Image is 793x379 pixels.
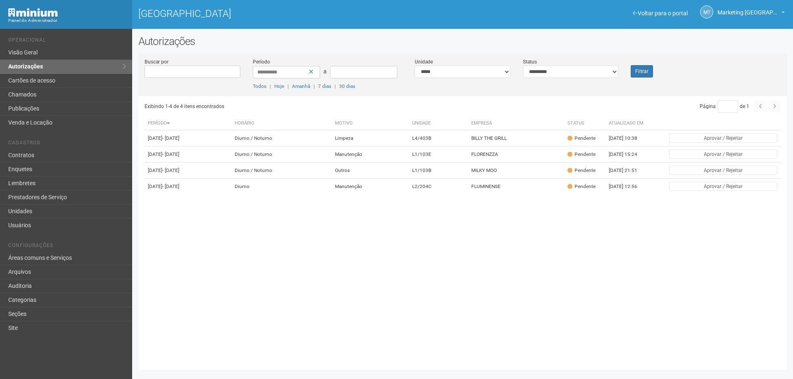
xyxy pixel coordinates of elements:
[335,83,336,89] span: |
[409,130,468,146] td: L4/403B
[669,182,777,191] button: Aprovar / Rejeitar
[231,117,332,130] th: Horário
[162,151,179,157] span: - [DATE]
[332,130,409,146] td: Limpeza
[138,35,787,47] h2: Autorizações
[274,83,284,89] a: Hoje
[8,8,58,17] img: Minium
[292,83,310,89] a: Amanhã
[605,162,651,179] td: [DATE] 21:51
[145,162,231,179] td: [DATE]
[409,179,468,195] td: L2/204C
[605,117,651,130] th: Atualizado em
[669,150,777,159] button: Aprovar / Rejeitar
[605,130,651,146] td: [DATE] 10:38
[138,8,456,19] h1: [GEOGRAPHIC_DATA]
[145,117,231,130] th: Período
[145,58,169,66] label: Buscar por
[318,83,331,89] a: 7 dias
[605,146,651,162] td: [DATE] 15:24
[409,117,468,130] th: Unidade
[415,58,433,66] label: Unidade
[145,100,460,113] div: Exibindo 1-4 de 4 itens encontrados
[605,179,651,195] td: [DATE] 12:56
[323,68,327,75] span: a
[564,117,605,130] th: Status
[468,179,564,195] td: FLUMINENSE
[332,117,409,130] th: Motivo
[8,37,126,46] li: Operacional
[162,135,179,141] span: - [DATE]
[332,179,409,195] td: Manutenção
[8,17,126,24] div: Painel do Administrador
[567,135,596,142] div: Pendente
[313,83,315,89] span: |
[633,10,688,16] a: Voltar para o portal
[231,179,332,195] td: Diurno
[339,83,355,89] a: 30 dias
[145,179,231,195] td: [DATE]
[409,162,468,179] td: L1/103B
[253,83,266,89] a: Todos
[468,130,564,146] td: BILLY THE GRILL
[700,5,713,19] a: MT
[468,162,564,179] td: MILKY MOO
[669,134,777,143] button: Aprovar / Rejeitar
[145,130,231,146] td: [DATE]
[270,83,271,89] span: |
[332,162,409,179] td: Outros
[717,10,785,17] a: Marketing [GEOGRAPHIC_DATA]
[567,183,596,190] div: Pendente
[409,146,468,162] td: L1/103E
[162,184,179,189] span: - [DATE]
[567,151,596,158] div: Pendente
[468,146,564,162] td: FLORENZZA
[231,146,332,162] td: Diurno / Noturno
[669,166,777,175] button: Aprovar / Rejeitar
[287,83,289,89] span: |
[332,146,409,162] td: Manutenção
[162,167,179,173] span: - [DATE]
[253,58,270,66] label: Período
[468,117,564,130] th: Empresa
[523,58,537,66] label: Status
[631,65,653,78] button: Filtrar
[231,162,332,179] td: Diurno / Noturno
[231,130,332,146] td: Diurno / Noturno
[145,146,231,162] td: [DATE]
[8,140,126,148] li: Cadastros
[8,242,126,251] li: Configurações
[567,167,596,174] div: Pendente
[700,104,749,109] span: Página de 1
[717,1,779,16] span: Marketing Taquara Plaza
